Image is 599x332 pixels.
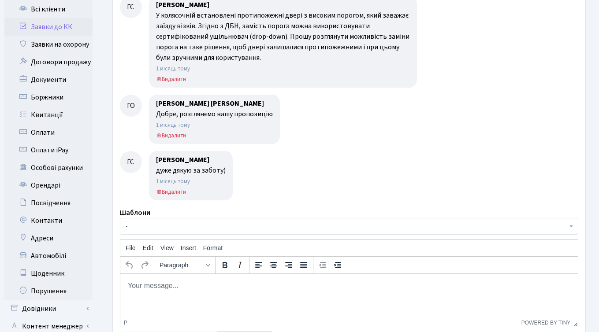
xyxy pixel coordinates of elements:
[4,36,93,53] a: Заявки на охорону
[120,207,150,218] label: Шаблони
[154,257,216,274] div: styles
[126,244,136,251] span: File
[266,258,281,273] button: Align center
[120,257,154,274] div: history
[4,177,93,194] a: Орендарі
[156,177,190,185] small: 1 місяць тому
[4,247,93,265] a: Автомобілі
[315,258,330,273] button: Decrease indent
[120,151,142,173] div: ГС
[126,222,567,231] span: -
[156,75,186,83] small: Видалити
[120,274,578,319] iframe: Rich Text Area
[120,218,578,235] span: -
[4,229,93,247] a: Адреси
[4,282,93,300] a: Порушення
[137,258,152,273] button: Redo
[156,155,226,165] div: [PERSON_NAME]
[216,257,249,274] div: formatting
[4,18,93,36] a: Заявки до КК
[4,71,93,89] a: Документи
[4,106,93,124] a: Квитанції
[296,258,311,273] button: Justify
[156,98,273,109] div: [PERSON_NAME] [PERSON_NAME]
[4,141,93,159] a: Оплати iPay
[4,300,93,317] a: Довідники
[251,258,266,273] button: Align left
[249,257,313,274] div: alignment
[181,244,196,251] span: Insert
[124,320,127,326] div: p
[281,258,296,273] button: Align right
[217,258,232,273] button: Bold
[156,109,273,119] div: Добре, розглянємо вашу пропозицію
[570,319,578,327] div: Resize
[4,159,93,177] a: Особові рахунки
[156,258,213,273] button: Formats
[156,74,186,84] a: Видалити
[4,89,93,106] a: Боржники
[160,244,174,251] span: View
[4,53,93,71] a: Договори продажу
[4,194,93,212] a: Посвідчення
[156,165,226,176] div: дуже дякую за заботу)
[156,121,190,129] small: 1 місяць тому
[156,188,186,196] small: Видалити
[156,132,186,140] small: Видалити
[156,10,410,63] div: У колясочній встановлені протипожежні двері з високим порогом, який заважає заїзду візків. Згідно...
[4,0,93,18] a: Всі клієнти
[156,130,186,140] a: Видалити
[122,258,137,273] button: Undo
[120,95,142,117] div: ГО
[156,187,186,196] a: Видалити
[143,244,153,251] span: Edit
[4,124,93,141] a: Оплати
[4,212,93,229] a: Контакти
[330,258,345,273] button: Increase indent
[313,257,347,274] div: indentation
[160,262,203,269] span: Paragraph
[521,320,571,326] a: Powered by Tiny
[156,65,190,73] small: 1 місяць тому
[4,265,93,282] a: Щоденник
[203,244,223,251] span: Format
[232,258,247,273] button: Italic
